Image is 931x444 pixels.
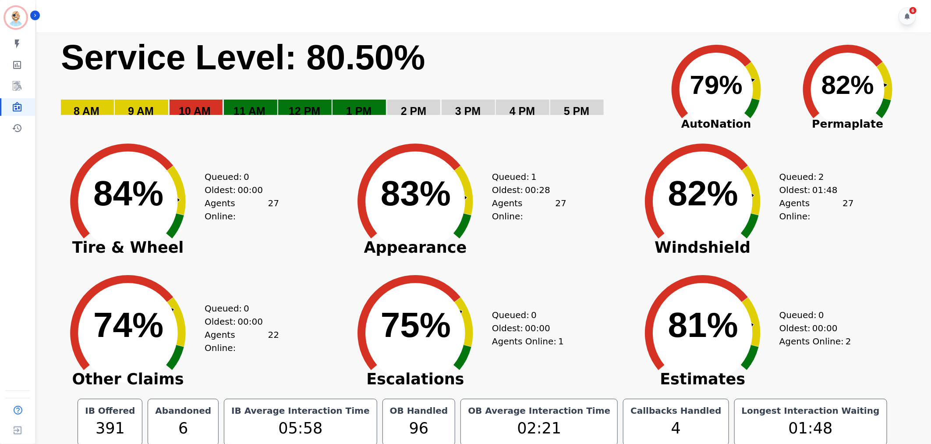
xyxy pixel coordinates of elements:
[779,335,854,348] div: Agents Online:
[289,105,320,117] text: 12 PM
[74,105,99,117] text: 8 AM
[244,302,249,315] span: 0
[51,243,205,252] span: Tire & Wheel
[237,315,263,328] span: 00:00
[812,183,838,197] span: 01:48
[128,105,154,117] text: 9 AM
[779,170,845,183] div: Queued:
[668,305,738,344] text: 81%
[153,417,213,440] div: 6
[466,417,612,440] div: 02:21
[234,105,265,117] text: 11 AM
[60,36,649,130] svg: Service Level: 0%
[401,105,426,117] text: 2 PM
[339,375,492,383] span: Escalations
[381,305,451,344] text: 75%
[531,170,537,183] span: 1
[51,375,205,383] span: Other Claims
[525,183,550,197] span: 00:28
[779,183,845,197] div: Oldest:
[668,174,738,213] text: 82%
[843,197,854,223] span: 27
[564,105,589,117] text: 5 PM
[690,70,743,100] text: 79%
[812,322,838,335] span: 00:00
[492,197,566,223] div: Agents Online:
[455,105,481,117] text: 3 PM
[492,335,566,348] div: Agents Online:
[205,197,279,223] div: Agents Online:
[230,417,372,440] div: 05:58
[466,405,612,417] div: OB Average Interaction Time
[346,105,372,117] text: 1 PM
[179,105,211,117] text: 10 AM
[629,405,723,417] div: Callbacks Handled
[205,170,270,183] div: Queued:
[83,417,137,440] div: 391
[339,243,492,252] span: Appearance
[205,183,270,197] div: Oldest:
[846,335,851,348] span: 2
[244,170,249,183] span: 0
[5,7,26,28] img: Bordered avatar
[779,322,845,335] div: Oldest:
[629,417,723,440] div: 4
[381,174,451,213] text: 83%
[205,328,279,354] div: Agents Online:
[531,308,537,322] span: 0
[153,405,213,417] div: Abandoned
[558,335,564,348] span: 1
[83,405,137,417] div: IB Offered
[492,183,558,197] div: Oldest:
[626,243,779,252] span: Windshield
[388,417,450,440] div: 96
[61,38,425,77] text: Service Level: 80.50%
[556,197,566,223] span: 27
[821,70,874,100] text: 82%
[492,308,558,322] div: Queued:
[93,174,163,213] text: 84%
[818,308,824,322] span: 0
[525,322,550,335] span: 00:00
[782,116,913,132] span: Permaplate
[237,183,263,197] span: 00:00
[388,405,450,417] div: OB Handled
[205,315,270,328] div: Oldest:
[230,405,372,417] div: IB Average Interaction Time
[205,302,270,315] div: Queued:
[779,197,854,223] div: Agents Online:
[492,170,558,183] div: Queued:
[779,308,845,322] div: Queued:
[268,328,279,354] span: 22
[268,197,279,223] span: 27
[910,7,917,14] div: 6
[651,116,782,132] span: AutoNation
[740,417,881,440] div: 01:48
[93,305,163,344] text: 74%
[740,405,881,417] div: Longest Interaction Waiting
[492,322,558,335] div: Oldest:
[626,375,779,383] span: Estimates
[818,170,824,183] span: 2
[510,105,535,117] text: 4 PM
